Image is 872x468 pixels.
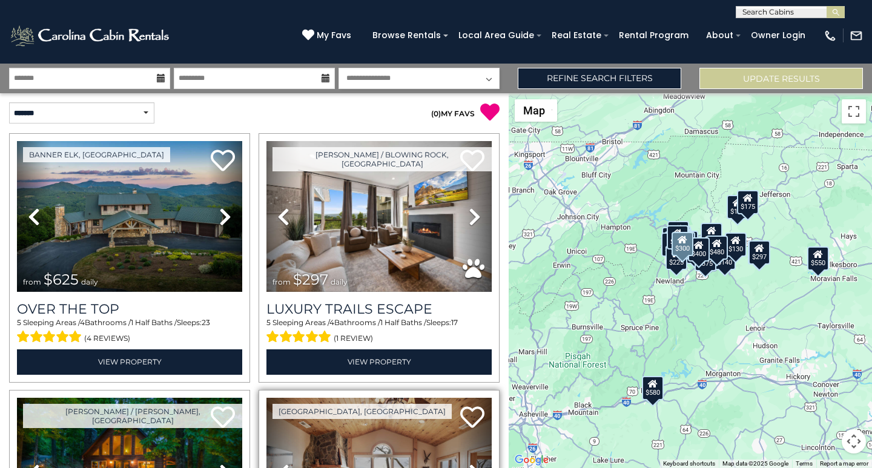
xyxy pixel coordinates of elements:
button: Toggle fullscreen view [842,99,866,124]
span: ( ) [431,109,441,118]
div: $580 [642,375,664,400]
a: Real Estate [546,26,607,45]
span: My Favs [317,29,351,42]
img: thumbnail_168695581.jpeg [266,141,492,292]
a: My Favs [302,29,354,42]
div: $300 [672,232,693,256]
button: Change map style [515,99,557,122]
button: Update Results [699,68,863,89]
span: daily [331,277,348,286]
a: Browse Rentals [366,26,447,45]
a: Owner Login [745,26,811,45]
a: (0)MY FAVS [431,109,475,118]
a: Banner Elk, [GEOGRAPHIC_DATA] [23,147,170,162]
span: Map [523,104,545,117]
button: Map camera controls [842,429,866,453]
img: thumbnail_167153549.jpeg [17,141,242,292]
div: $400 [688,237,710,261]
a: View Property [266,349,492,374]
div: $225 [666,246,687,270]
img: phone-regular-white.png [824,29,837,42]
span: from [23,277,41,286]
a: [PERSON_NAME] / Blowing Rock, [GEOGRAPHIC_DATA] [272,147,492,171]
a: Local Area Guide [452,26,540,45]
span: 17 [451,318,458,327]
div: Sleeping Areas / Bathrooms / Sleeps: [17,317,242,346]
span: daily [81,277,98,286]
span: 4 [80,318,85,327]
span: 5 [17,318,21,327]
img: Google [512,452,552,468]
img: mail-regular-white.png [850,29,863,42]
div: $230 [661,232,683,256]
div: $130 [725,232,747,257]
a: Terms [796,460,813,467]
div: $349 [701,223,722,247]
span: 0 [434,109,438,118]
a: Luxury Trails Escape [266,301,492,317]
span: $297 [293,271,328,288]
div: $125 [667,220,689,245]
a: Over The Top [17,301,242,317]
a: Add to favorites [211,148,235,174]
div: $425 [667,225,689,249]
a: Rental Program [613,26,695,45]
span: 4 [329,318,334,327]
a: [GEOGRAPHIC_DATA], [GEOGRAPHIC_DATA] [272,404,452,419]
span: 23 [202,318,210,327]
span: (1 review) [334,331,373,346]
a: About [700,26,739,45]
span: $625 [44,271,79,288]
div: $375 [695,246,716,271]
span: 5 [266,318,271,327]
div: $550 [807,246,829,270]
a: View Property [17,349,242,374]
img: White-1-2.png [9,24,173,48]
a: Open this area in Google Maps (opens a new window) [512,452,552,468]
span: 1 Half Baths / [131,318,177,327]
a: Report a map error [820,460,868,467]
span: 1 Half Baths / [380,318,426,327]
span: Map data ©2025 Google [722,460,788,467]
div: $175 [727,195,748,219]
div: $175 [737,190,759,214]
a: Add to favorites [460,405,484,431]
a: Refine Search Filters [518,68,681,89]
a: [PERSON_NAME] / [PERSON_NAME], [GEOGRAPHIC_DATA] [23,404,242,428]
button: Keyboard shortcuts [663,460,715,468]
div: $480 [706,235,728,259]
div: $297 [748,240,770,265]
span: from [272,277,291,286]
span: (4 reviews) [84,331,130,346]
div: Sleeping Areas / Bathrooms / Sleeps: [266,317,492,346]
div: $140 [714,245,736,269]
